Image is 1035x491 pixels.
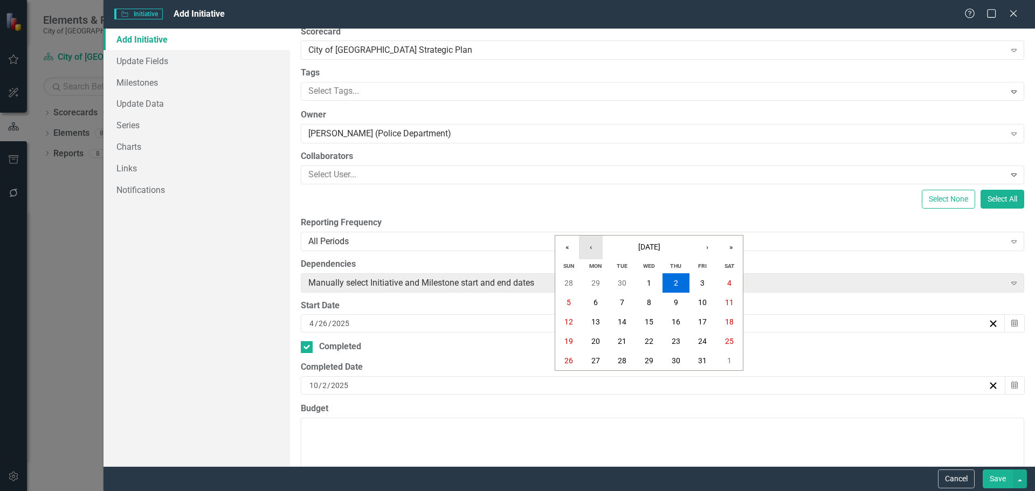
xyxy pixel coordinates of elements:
span: Initiative [114,9,163,19]
abbr: Friday [698,262,707,269]
button: October 9, 2025 [663,293,689,312]
abbr: October 30, 2025 [672,356,680,365]
button: September 28, 2025 [555,273,582,293]
abbr: October 20, 2025 [591,337,600,345]
abbr: October 9, 2025 [674,298,678,307]
abbr: October 13, 2025 [591,317,600,326]
abbr: October 3, 2025 [700,279,705,287]
abbr: October 29, 2025 [645,356,653,365]
abbr: October 17, 2025 [698,317,707,326]
abbr: October 27, 2025 [591,356,600,365]
button: October 2, 2025 [663,273,689,293]
abbr: October 18, 2025 [725,317,734,326]
abbr: October 8, 2025 [647,298,651,307]
button: Select All [981,190,1024,209]
span: / [328,319,332,328]
abbr: October 26, 2025 [564,356,573,365]
abbr: October 19, 2025 [564,337,573,345]
span: / [327,381,330,390]
button: » [719,236,743,259]
abbr: Monday [589,262,602,269]
abbr: October 21, 2025 [618,337,626,345]
label: Budget [301,403,1024,415]
abbr: October 2, 2025 [674,279,678,287]
abbr: Tuesday [617,262,627,269]
abbr: October 28, 2025 [618,356,626,365]
button: October 13, 2025 [582,312,609,331]
abbr: September 30, 2025 [618,279,626,287]
button: September 30, 2025 [609,273,636,293]
button: October 18, 2025 [716,312,743,331]
button: October 17, 2025 [689,312,716,331]
button: October 8, 2025 [636,293,663,312]
button: [DATE] [603,236,695,259]
abbr: October 6, 2025 [594,298,598,307]
abbr: October 16, 2025 [672,317,680,326]
abbr: October 7, 2025 [620,298,624,307]
abbr: Wednesday [643,262,655,269]
label: Reporting Frequency [301,217,1024,229]
button: › [695,236,719,259]
div: All Periods [308,235,1005,247]
button: October 20, 2025 [582,331,609,351]
label: Collaborators [301,150,1024,163]
span: / [315,319,318,328]
button: October 16, 2025 [663,312,689,331]
abbr: Sunday [563,262,574,269]
button: Select None [922,190,975,209]
input: dd [322,380,327,391]
a: Charts [103,136,290,157]
button: October 11, 2025 [716,293,743,312]
button: October 5, 2025 [555,293,582,312]
abbr: October 5, 2025 [567,298,571,307]
button: October 12, 2025 [555,312,582,331]
label: Owner [301,109,1024,121]
abbr: September 28, 2025 [564,279,573,287]
button: October 15, 2025 [636,312,663,331]
abbr: October 1, 2025 [647,279,651,287]
button: October 14, 2025 [609,312,636,331]
button: October 19, 2025 [555,331,582,351]
div: [PERSON_NAME] (Police Department) [308,128,1005,140]
a: Links [103,157,290,179]
span: [DATE] [638,243,660,251]
button: ‹ [579,236,603,259]
label: Scorecard [301,26,1024,38]
abbr: October 22, 2025 [645,337,653,345]
span: / [319,381,322,390]
a: Update Data [103,93,290,114]
abbr: October 10, 2025 [698,298,707,307]
abbr: October 12, 2025 [564,317,573,326]
button: « [555,236,579,259]
button: October 29, 2025 [636,351,663,370]
abbr: November 1, 2025 [727,356,732,365]
abbr: October 4, 2025 [727,279,732,287]
a: Notifications [103,179,290,200]
div: Completed Date [301,361,1024,374]
div: City of [GEOGRAPHIC_DATA] Strategic Plan [308,44,1005,57]
button: October 7, 2025 [609,293,636,312]
label: Dependencies [301,258,1024,271]
button: October 24, 2025 [689,331,716,351]
button: October 28, 2025 [609,351,636,370]
abbr: October 23, 2025 [672,337,680,345]
button: October 27, 2025 [582,351,609,370]
button: October 1, 2025 [636,273,663,293]
abbr: September 29, 2025 [591,279,600,287]
div: Completed [319,341,361,353]
span: Add Initiative [174,9,225,19]
div: End Date [671,300,1024,312]
label: Tags [301,67,1024,79]
abbr: October 14, 2025 [618,317,626,326]
button: October 10, 2025 [689,293,716,312]
a: Series [103,114,290,136]
abbr: October 11, 2025 [725,298,734,307]
abbr: Saturday [724,262,735,269]
button: October 30, 2025 [663,351,689,370]
div: Start Date [301,300,654,312]
abbr: October 25, 2025 [725,337,734,345]
a: Update Fields [103,50,290,72]
button: September 29, 2025 [582,273,609,293]
button: October 23, 2025 [663,331,689,351]
button: October 3, 2025 [689,273,716,293]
